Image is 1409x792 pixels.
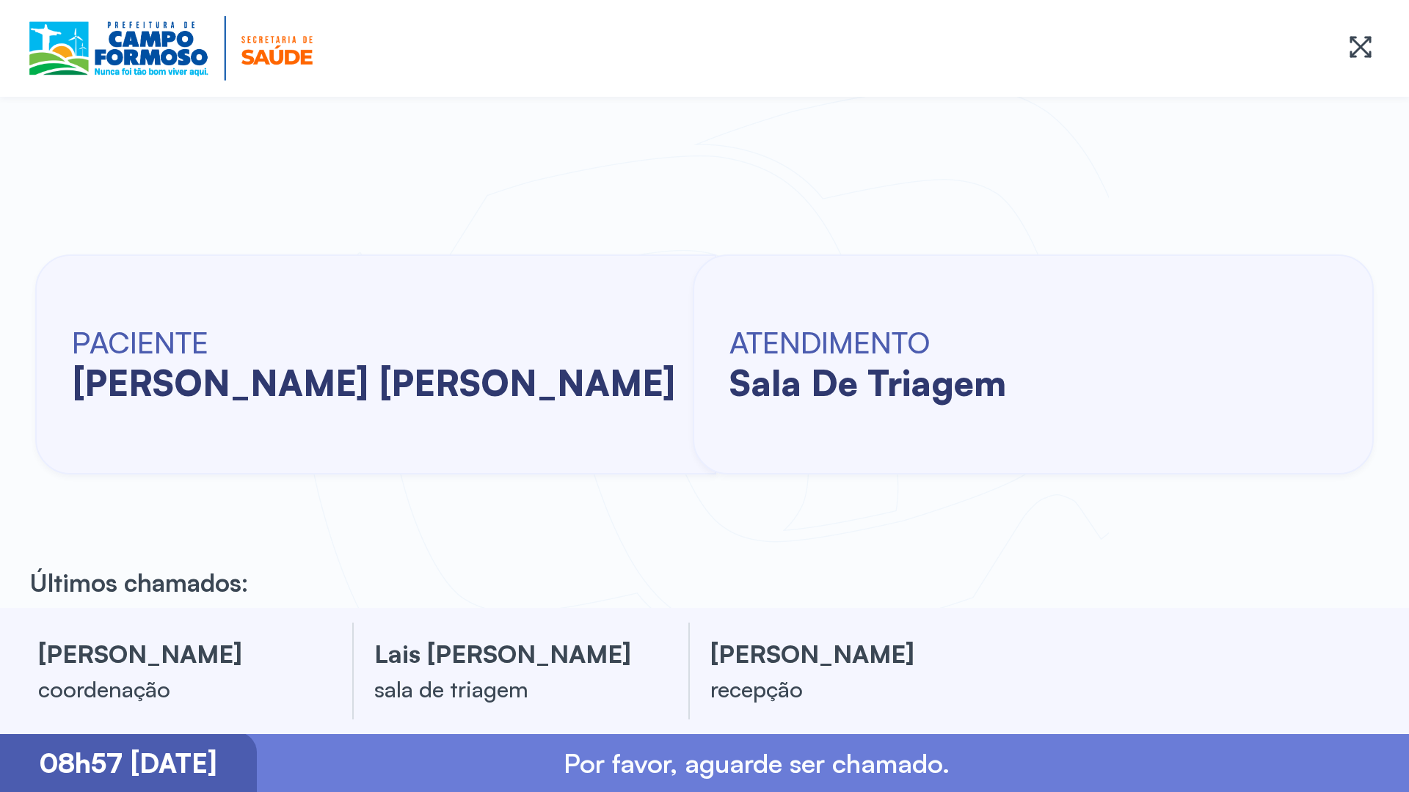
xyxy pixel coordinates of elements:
p: Últimos chamados: [29,567,249,598]
div: coordenação [38,674,317,703]
h6: ATENDIMENTO [729,324,1006,361]
div: sala de triagem [374,674,653,703]
img: Logotipo do estabelecimento [29,16,313,81]
h3: [PERSON_NAME] [710,639,989,668]
h6: PACIENTE [72,324,676,361]
div: recepção [710,674,989,703]
h2: [PERSON_NAME] [PERSON_NAME] [72,361,676,405]
h2: sala de triagem [729,361,1006,405]
h3: [PERSON_NAME] [38,639,317,668]
h3: lais [PERSON_NAME] [374,639,653,668]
